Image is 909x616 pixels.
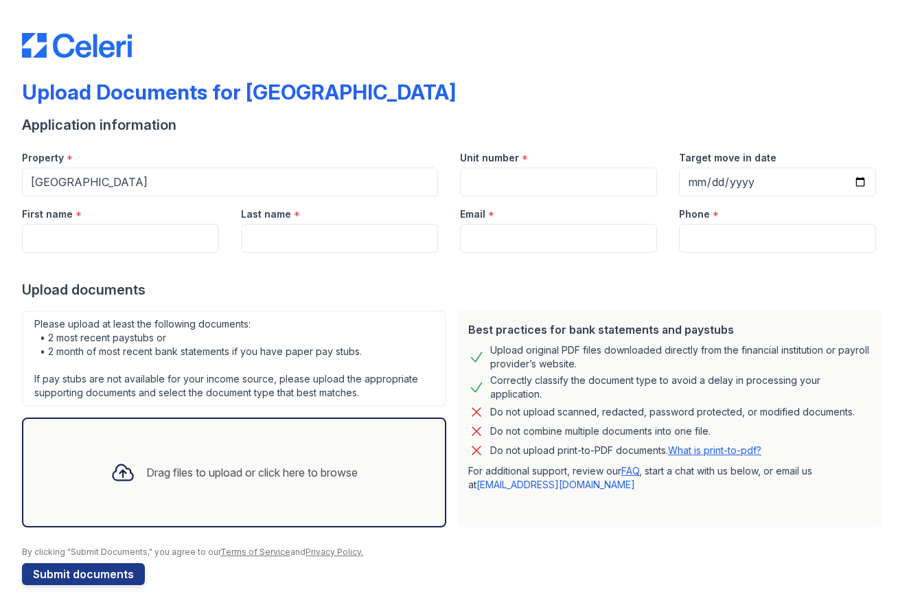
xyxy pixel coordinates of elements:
div: Please upload at least the following documents: • 2 most recent paystubs or • 2 month of most rec... [22,310,446,407]
div: Application information [22,115,887,135]
label: Email [460,207,485,221]
img: CE_Logo_Blue-a8612792a0a2168367f1c8372b55b34899dd931a85d93a1a3d3e32e68fde9ad4.png [22,33,132,58]
div: Upload documents [22,280,887,299]
label: Last name [241,207,291,221]
div: Correctly classify the document type to avoid a delay in processing your application. [490,374,871,401]
a: FAQ [621,465,639,477]
div: Upload original PDF files downloaded directly from the financial institution or payroll provider’... [490,343,871,371]
a: Privacy Policy. [306,547,363,557]
label: Phone [679,207,710,221]
div: By clicking "Submit Documents," you agree to our and [22,547,887,558]
div: Do not upload scanned, redacted, password protected, or modified documents. [490,404,855,420]
p: Do not upload print-to-PDF documents. [490,444,761,457]
p: For additional support, review our , start a chat with us below, or email us at [468,464,871,492]
a: [EMAIL_ADDRESS][DOMAIN_NAME] [476,479,635,490]
label: Unit number [460,151,519,165]
div: Drag files to upload or click here to browse [146,464,358,481]
label: Target move in date [679,151,776,165]
a: What is print-to-pdf? [668,444,761,456]
div: Best practices for bank statements and paystubs [468,321,871,338]
div: Do not combine multiple documents into one file. [490,423,711,440]
div: Upload Documents for [GEOGRAPHIC_DATA] [22,80,456,104]
label: First name [22,207,73,221]
button: Submit documents [22,563,145,585]
label: Property [22,151,64,165]
a: Terms of Service [220,547,290,557]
